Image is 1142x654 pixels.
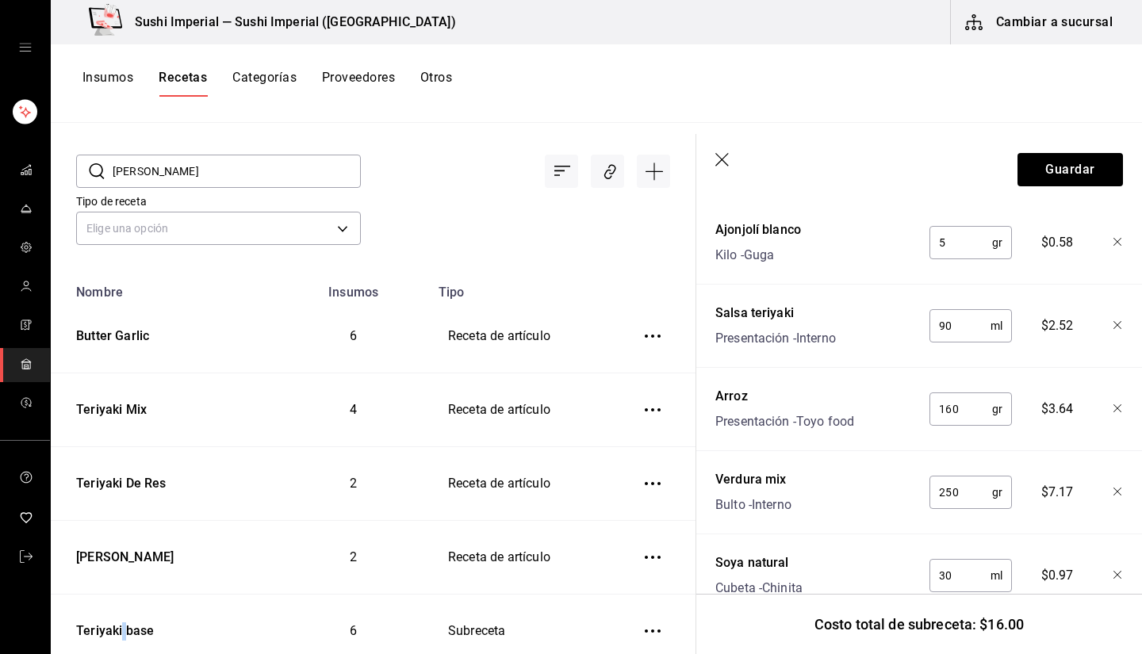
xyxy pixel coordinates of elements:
span: $3.64 [1041,400,1074,419]
div: navigation tabs [82,70,452,97]
div: Elige una opción [76,212,361,245]
div: Ordenar por [545,155,578,188]
div: Presentación - Toyo food [715,412,854,431]
div: gr [929,226,1012,259]
input: Buscar nombre de receta [113,155,361,187]
span: $0.58 [1041,233,1074,252]
div: Butter Garlic [70,321,149,346]
div: Teriyaki Mix [70,395,147,419]
div: Verdura mix [715,470,791,489]
button: Guardar [1017,153,1123,186]
span: $0.97 [1041,566,1074,585]
button: Categorías [232,70,297,97]
div: Presentación - Interno [715,329,836,348]
td: Receta de artículo [429,447,616,521]
td: Receta de artículo [429,373,616,447]
span: 4 [350,402,357,417]
span: 2 [350,476,357,491]
div: Salsa teriyaki [715,304,836,323]
input: 0 [929,560,991,591]
span: 2 [350,549,357,564]
th: Nombre [51,275,278,300]
div: ml [929,309,1012,342]
div: Kilo - Guga [715,246,801,265]
input: 0 [929,393,992,425]
div: Cubeta - Chinita [715,579,803,598]
div: Agregar receta [637,155,670,188]
input: 0 [929,476,992,508]
div: Ajonjolí blanco [715,220,801,239]
td: Receta de artículo [429,300,616,373]
div: gr [929,392,1012,426]
div: gr [929,476,1012,509]
button: Otros [420,70,452,97]
div: Arroz [715,387,854,406]
th: Insumos [278,275,428,300]
div: Asociar recetas [591,155,624,188]
button: Insumos [82,70,133,97]
div: Teriyaki base [70,616,154,641]
div: Teriyaki De Res [70,469,167,493]
button: Proveedores [322,70,395,97]
div: [PERSON_NAME] [70,542,174,567]
div: Soya natural [715,553,803,572]
div: Bulto - Interno [715,495,791,514]
td: Receta de artículo [429,521,616,595]
div: ml [929,559,1012,592]
span: 6 [350,328,357,343]
label: Tipo de receta [76,196,361,207]
h3: Sushi Imperial — Sushi Imperial ([GEOGRAPHIC_DATA]) [122,13,456,32]
input: 0 [929,227,992,258]
button: open drawer [19,41,32,54]
button: Recetas [159,70,207,97]
div: Costo total de subreceta: $16.00 [696,594,1142,654]
span: $2.52 [1041,316,1074,335]
span: 6 [350,623,357,638]
th: Tipo [429,275,616,300]
input: 0 [929,310,991,342]
span: $7.17 [1041,483,1074,502]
